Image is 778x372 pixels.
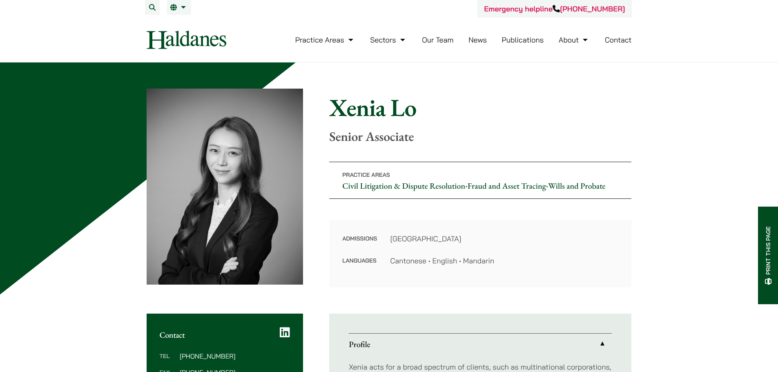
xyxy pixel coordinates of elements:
[484,4,625,13] a: Emergency helpline[PHONE_NUMBER]
[329,162,631,199] p: • •
[390,255,618,266] dd: Cantonese • English • Mandarin
[390,233,618,244] dd: [GEOGRAPHIC_DATA]
[548,180,605,191] a: Wills and Probate
[160,330,290,340] h2: Contact
[342,233,377,255] dt: Admissions
[280,327,290,338] a: LinkedIn
[502,35,544,45] a: Publications
[329,129,631,144] p: Senior Associate
[342,171,390,178] span: Practice Areas
[559,35,590,45] a: About
[147,31,226,49] img: Logo of Haldanes
[180,353,290,359] dd: [PHONE_NUMBER]
[422,35,453,45] a: Our Team
[295,35,355,45] a: Practice Areas
[170,4,188,11] a: EN
[160,353,176,369] dt: Tel
[605,35,632,45] a: Contact
[468,180,546,191] a: Fraud and Asset Tracing
[468,35,487,45] a: News
[370,35,407,45] a: Sectors
[349,334,612,355] a: Profile
[342,180,465,191] a: Civil Litigation & Dispute Resolution
[342,255,377,266] dt: Languages
[329,93,631,122] h1: Xenia Lo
